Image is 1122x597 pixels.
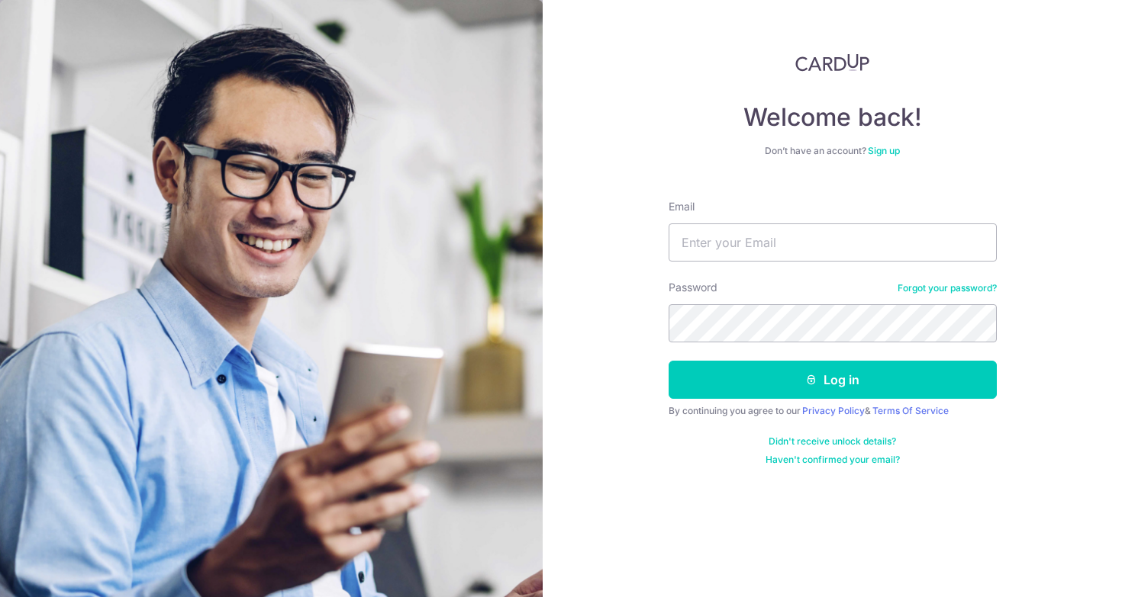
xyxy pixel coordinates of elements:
label: Password [669,280,717,295]
a: Sign up [868,145,900,156]
a: Haven't confirmed your email? [766,454,900,466]
div: Don’t have an account? [669,145,997,157]
a: Terms Of Service [872,405,949,416]
div: By continuing you agree to our & [669,405,997,417]
h4: Welcome back! [669,102,997,133]
label: Email [669,199,695,214]
input: Enter your Email [669,223,997,262]
button: Log in [669,361,997,399]
img: CardUp Logo [795,53,870,72]
a: Privacy Policy [802,405,865,416]
a: Didn't receive unlock details? [769,435,896,448]
a: Forgot your password? [898,282,997,294]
